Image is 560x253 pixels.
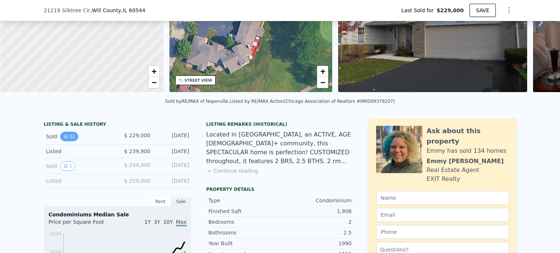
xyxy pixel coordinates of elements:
span: $ 229,000 [124,132,150,138]
div: Condominiums Median Sale [49,211,187,218]
span: 10Y [163,219,173,225]
div: Finished Sqft [209,208,280,215]
span: , IL 60544 [121,7,145,13]
span: $ 239,900 [124,148,150,154]
tspan: $245 [50,231,62,236]
button: Show Options [502,3,516,18]
div: Listed by RE/MAX Action (Chicago Association of Realtors #MRD09379207) [230,99,395,104]
div: Located in [GEOGRAPHIC_DATA], an ACTIVE, AGE [DEMOGRAPHIC_DATA]+ community, this SPECTACULAR home... [206,130,354,166]
div: LISTING & SALE HISTORY [44,121,192,129]
div: EXIT Realty [427,175,460,183]
div: Emmy [PERSON_NAME] [427,157,504,166]
a: Zoom in [317,66,328,77]
span: + [320,67,325,76]
a: Zoom out [148,77,159,88]
div: Type [209,197,280,204]
span: Last Sold for [401,7,437,14]
a: Zoom in [148,66,159,77]
div: [DATE] [157,148,189,155]
button: Continue reading [206,167,258,175]
div: Rent [150,197,171,206]
div: Listed [46,177,112,185]
span: 1Y [144,219,151,225]
div: Price per Square Foot [49,218,118,230]
button: View historical data [60,161,76,171]
span: $229,000 [437,7,464,14]
input: Phone [376,225,509,239]
div: Ask about this property [427,126,509,146]
button: View historical data [60,132,78,141]
div: 1990 [280,240,352,247]
div: 2 [280,218,352,226]
span: Max [176,219,187,226]
div: Bathrooms [209,229,280,236]
div: Sold [46,161,112,171]
div: 2.5 [280,229,352,236]
div: [DATE] [157,132,189,141]
div: Sale [171,197,192,206]
span: $ 259,000 [124,178,150,184]
div: Emmy has sold 134 homes [427,146,506,155]
div: [DATE] [157,177,189,185]
div: Listed [46,148,112,155]
span: + [151,67,156,76]
div: Bedrooms [209,218,280,226]
input: Name [376,191,509,205]
span: 21219 Silktree Cir [44,7,90,14]
div: Real Estate Agent [427,166,480,175]
div: Condominium [280,197,352,204]
div: 1,908 [280,208,352,215]
div: Listing Remarks (Historical) [206,121,354,127]
button: SAVE [470,4,495,17]
div: Year Built [209,240,280,247]
div: Sold by RE/MAX of Naperville . [165,99,230,104]
span: − [320,78,325,87]
span: $ 244,000 [124,162,150,168]
div: STREET VIEW [185,78,212,83]
div: [DATE] [157,161,189,171]
span: − [151,78,156,87]
span: , Will County [90,7,145,14]
span: 3Y [154,219,160,225]
input: Email [376,208,509,222]
a: Zoom out [317,77,328,88]
div: Property details [206,186,354,192]
div: Sold [46,132,112,141]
